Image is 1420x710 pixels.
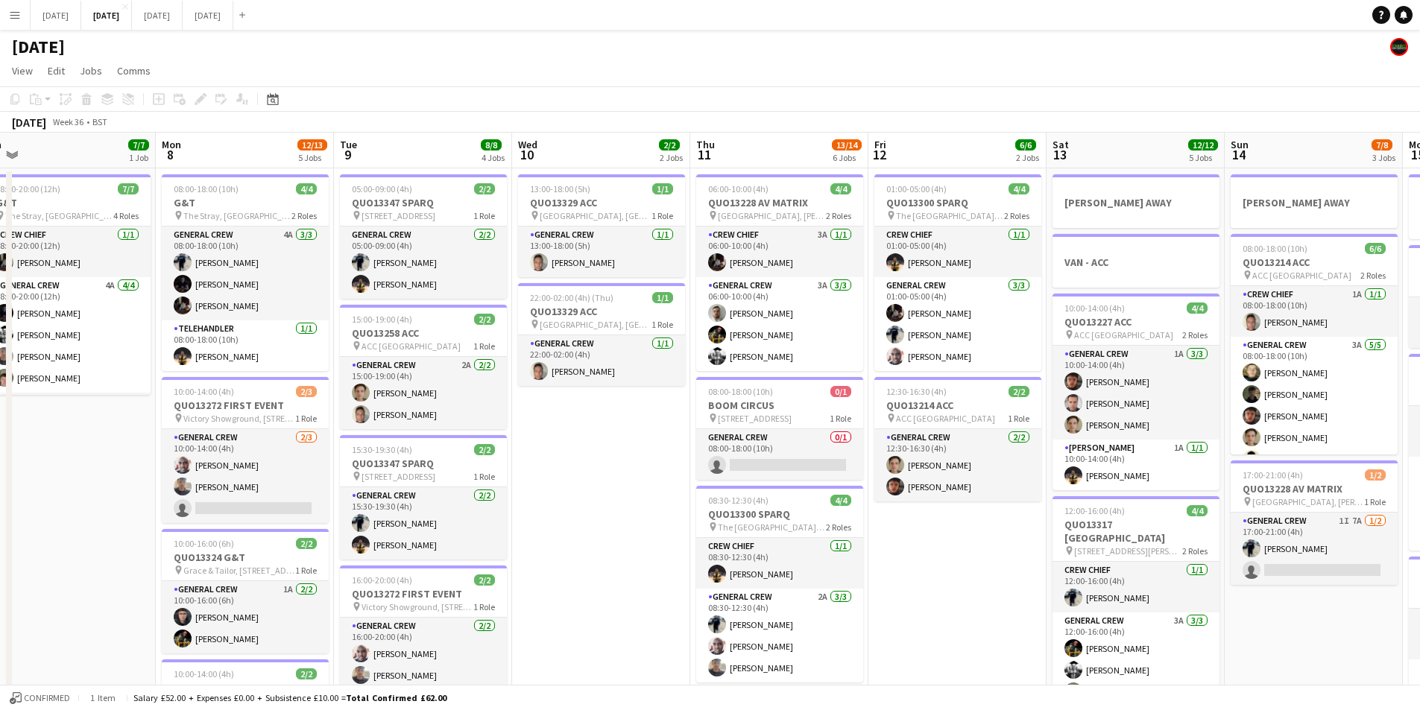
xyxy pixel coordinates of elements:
span: 1 item [85,692,121,703]
span: Comms [117,64,151,77]
a: Jobs [74,61,108,80]
button: [DATE] [81,1,132,30]
span: Total Confirmed £62.00 [346,692,446,703]
app-user-avatar: KONNECT HQ [1390,38,1408,56]
div: BST [92,116,107,127]
span: Week 36 [49,116,86,127]
button: [DATE] [31,1,81,30]
span: Edit [48,64,65,77]
span: Confirmed [24,693,70,703]
div: Salary £52.00 + Expenses £0.00 + Subsistence £10.00 = [133,692,446,703]
button: Confirmed [7,690,72,706]
a: Comms [111,61,157,80]
a: View [6,61,39,80]
a: Edit [42,61,71,80]
button: [DATE] [132,1,183,30]
span: Jobs [80,64,102,77]
span: View [12,64,33,77]
div: [DATE] [12,115,46,130]
h1: [DATE] [12,36,65,58]
button: [DATE] [183,1,233,30]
